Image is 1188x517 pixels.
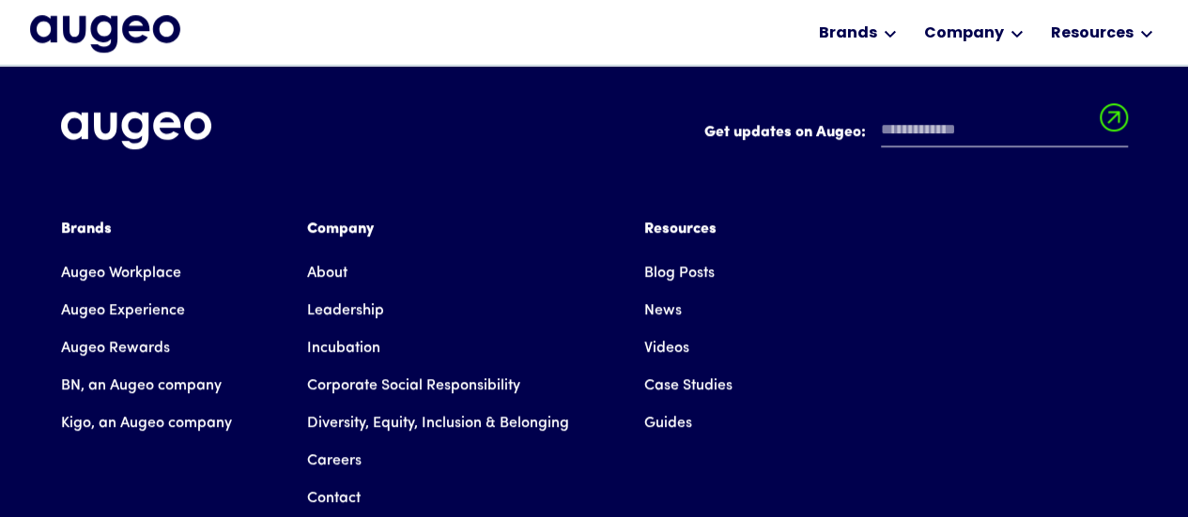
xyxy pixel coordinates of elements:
form: Email Form [704,112,1128,157]
a: Careers [307,442,362,479]
a: Videos [644,329,689,367]
div: Resources [1050,23,1133,45]
div: Company [307,218,569,240]
a: BN, an Augeo company [61,367,222,404]
a: About [307,254,347,292]
div: Company [923,23,1003,45]
img: Augeo's full logo in white. [61,112,211,150]
div: Brands [818,23,876,45]
a: Blog Posts [644,254,715,292]
a: Corporate Social Responsibility [307,367,520,404]
a: Guides [644,404,692,442]
a: Augeo Rewards [61,329,170,367]
a: home [30,15,180,54]
a: Augeo Experience [61,292,185,329]
div: Brands [61,218,232,240]
a: Kigo, an Augeo company [61,404,232,442]
a: Augeo Workplace [61,254,181,292]
a: Diversity, Equity, Inclusion & Belonging [307,404,569,442]
input: Submit [1100,103,1128,143]
label: Get updates on Augeo: [704,121,866,144]
a: Contact [307,479,361,517]
a: News [644,292,682,329]
a: Leadership [307,292,384,329]
a: Incubation [307,329,380,367]
div: Resources [644,218,733,240]
a: Case Studies [644,367,733,404]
